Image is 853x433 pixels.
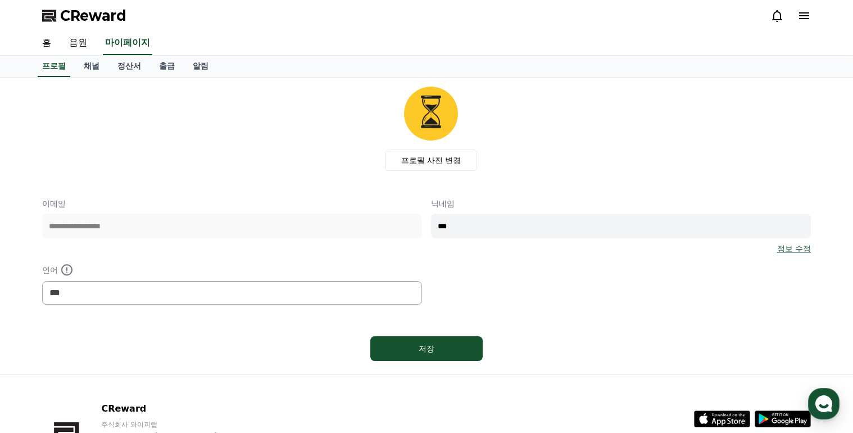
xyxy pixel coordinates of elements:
[404,87,458,141] img: profile_image
[370,336,483,361] button: 저장
[385,150,478,171] label: 프로필 사진 변경
[101,420,238,429] p: 주식회사 와이피랩
[60,31,96,55] a: 음원
[42,7,126,25] a: CReward
[38,56,70,77] a: 프로필
[33,31,60,55] a: 홈
[103,31,152,55] a: 마이페이지
[75,56,108,77] a: 채널
[150,56,184,77] a: 출금
[101,402,238,416] p: CReward
[777,243,811,254] a: 정보 수정
[184,56,217,77] a: 알림
[60,7,126,25] span: CReward
[108,56,150,77] a: 정산서
[42,263,422,277] p: 언어
[393,343,460,354] div: 저장
[431,198,811,209] p: 닉네임
[42,198,422,209] p: 이메일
